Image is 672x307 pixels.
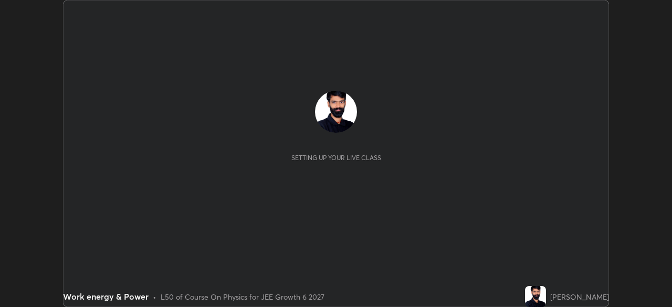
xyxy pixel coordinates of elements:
div: • [153,291,156,302]
div: [PERSON_NAME] [550,291,609,302]
div: Work energy & Power [63,290,149,303]
img: 2b218cddd3634719a30cff85d34fc9e9.jpg [315,91,357,133]
div: Setting up your live class [291,154,381,162]
img: 2b218cddd3634719a30cff85d34fc9e9.jpg [525,286,546,307]
div: L50 of Course On Physics for JEE Growth 6 2027 [161,291,324,302]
